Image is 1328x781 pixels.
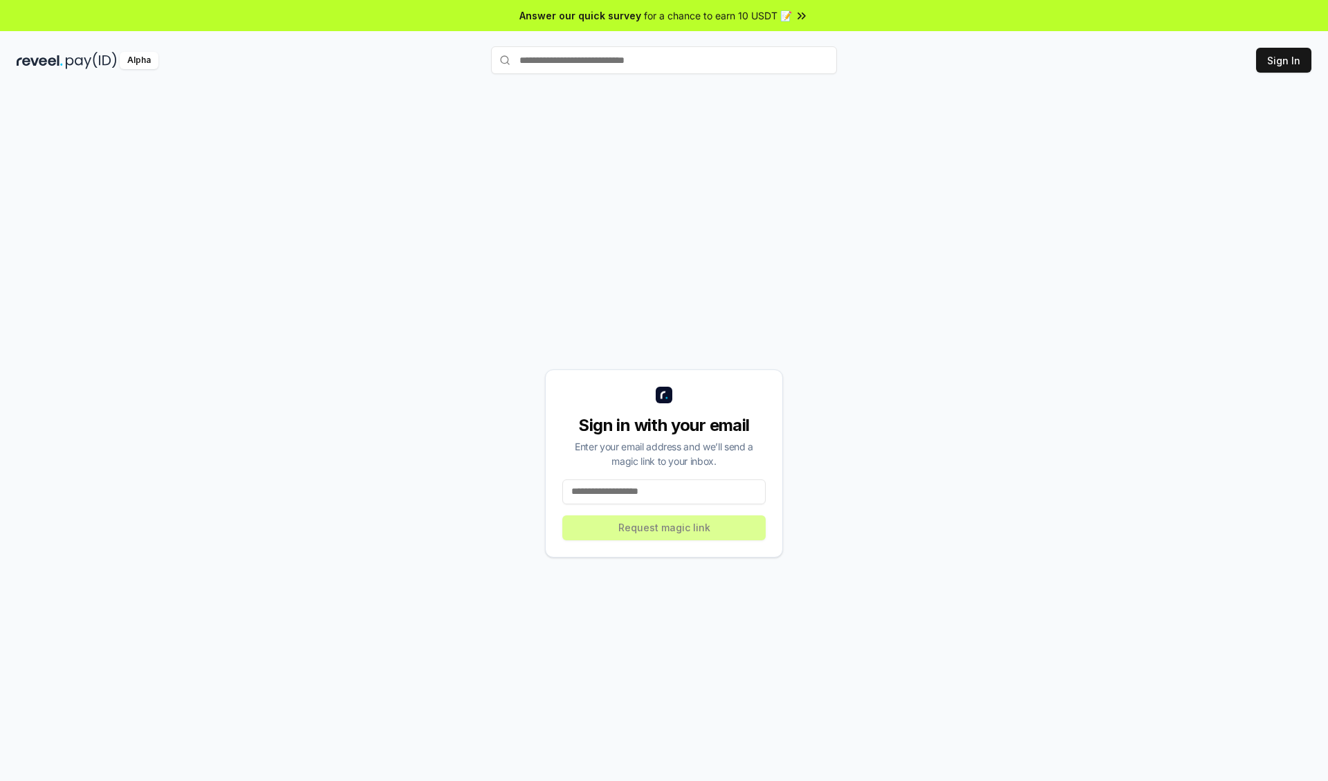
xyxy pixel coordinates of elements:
div: Alpha [120,52,158,69]
button: Sign In [1256,48,1311,73]
img: pay_id [66,52,117,69]
span: Answer our quick survey [519,8,641,23]
div: Enter your email address and we’ll send a magic link to your inbox. [562,439,766,468]
img: reveel_dark [17,52,63,69]
img: logo_small [656,387,672,403]
div: Sign in with your email [562,414,766,437]
span: for a chance to earn 10 USDT 📝 [644,8,792,23]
